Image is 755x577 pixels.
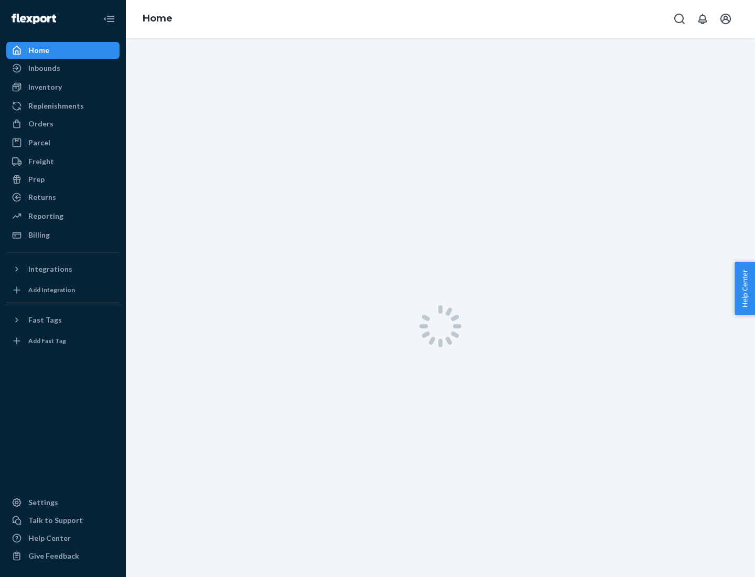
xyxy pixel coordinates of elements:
a: Inventory [6,79,120,95]
div: Integrations [28,264,72,274]
div: Add Fast Tag [28,336,66,345]
img: Flexport logo [12,14,56,24]
a: Billing [6,227,120,243]
a: Replenishments [6,98,120,114]
a: Reporting [6,208,120,225]
button: Help Center [735,262,755,315]
button: Fast Tags [6,312,120,328]
a: Inbounds [6,60,120,77]
button: Give Feedback [6,548,120,564]
div: Prep [28,174,45,185]
a: Add Integration [6,282,120,298]
a: Home [6,42,120,59]
a: Home [143,13,172,24]
button: Open account menu [715,8,736,29]
div: Home [28,45,49,56]
a: Add Fast Tag [6,333,120,349]
button: Integrations [6,261,120,277]
a: Prep [6,171,120,188]
div: Give Feedback [28,551,79,561]
button: Close Navigation [99,8,120,29]
div: Fast Tags [28,315,62,325]
div: Replenishments [28,101,84,111]
div: Inbounds [28,63,60,73]
button: Open Search Box [669,8,690,29]
div: Returns [28,192,56,202]
div: Settings [28,497,58,508]
div: Reporting [28,211,63,221]
ol: breadcrumbs [134,4,181,34]
button: Open notifications [692,8,713,29]
a: Orders [6,115,120,132]
a: Settings [6,494,120,511]
div: Orders [28,119,53,129]
div: Add Integration [28,285,75,294]
div: Freight [28,156,54,167]
a: Talk to Support [6,512,120,529]
a: Freight [6,153,120,170]
div: Billing [28,230,50,240]
div: Help Center [28,533,71,543]
div: Inventory [28,82,62,92]
div: Parcel [28,137,50,148]
div: Talk to Support [28,515,83,526]
a: Help Center [6,530,120,547]
a: Returns [6,189,120,206]
a: Parcel [6,134,120,151]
